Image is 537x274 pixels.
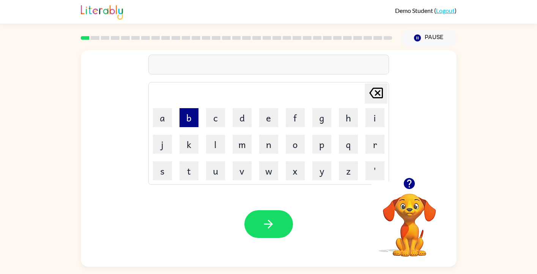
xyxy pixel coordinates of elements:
[436,7,455,14] a: Logout
[153,161,172,180] button: s
[180,108,198,127] button: b
[365,135,384,154] button: r
[206,161,225,180] button: u
[365,161,384,180] button: '
[180,161,198,180] button: t
[153,108,172,127] button: a
[286,161,305,180] button: x
[233,161,252,180] button: v
[259,161,278,180] button: w
[286,108,305,127] button: f
[233,108,252,127] button: d
[372,182,447,258] video: Your browser must support playing .mp4 files to use Literably. Please try using another browser.
[339,135,358,154] button: q
[206,108,225,127] button: c
[259,108,278,127] button: e
[153,135,172,154] button: j
[339,161,358,180] button: z
[395,7,434,14] span: Demo Student
[339,108,358,127] button: h
[312,108,331,127] button: g
[395,7,457,14] div: ( )
[286,135,305,154] button: o
[233,135,252,154] button: m
[81,3,123,20] img: Literably
[180,135,198,154] button: k
[312,135,331,154] button: p
[312,161,331,180] button: y
[365,108,384,127] button: i
[206,135,225,154] button: l
[402,29,457,47] button: Pause
[259,135,278,154] button: n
